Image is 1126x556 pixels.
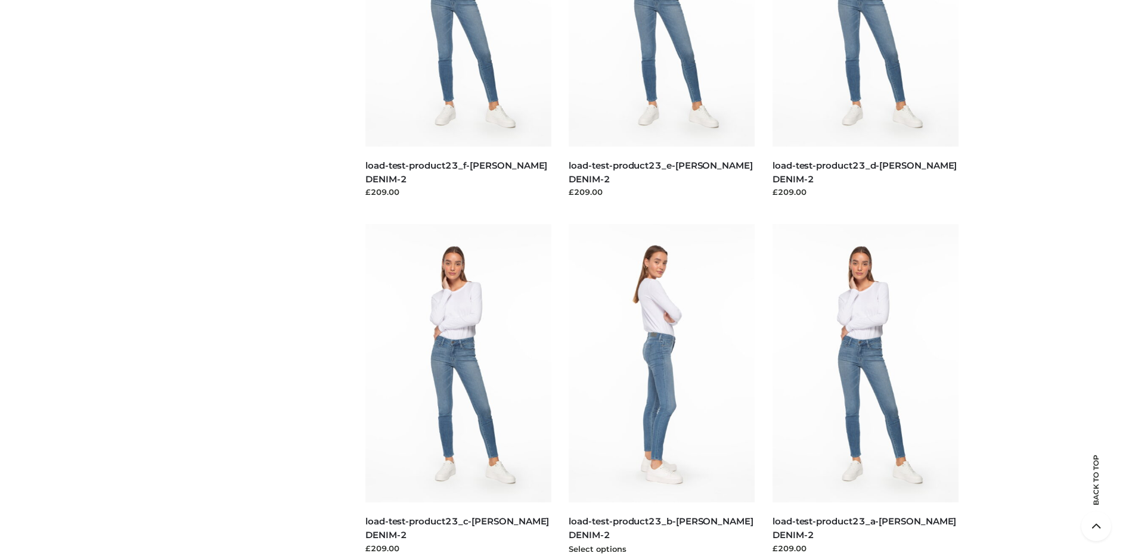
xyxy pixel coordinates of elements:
[365,160,547,185] a: load-test-product23_f-[PERSON_NAME] DENIM-2
[773,515,956,541] a: load-test-product23_a-[PERSON_NAME] DENIM-2
[1081,476,1111,505] span: Back to top
[569,544,626,554] a: Select options
[773,542,959,554] div: £209.00
[365,186,551,198] div: £209.00
[569,515,753,541] a: load-test-product23_b-[PERSON_NAME] DENIM-2
[365,542,551,554] div: £209.00
[773,186,959,198] div: £209.00
[569,186,755,198] div: £209.00
[773,160,957,185] a: load-test-product23_d-[PERSON_NAME] DENIM-2
[569,160,752,185] a: load-test-product23_e-[PERSON_NAME] DENIM-2
[365,515,549,541] a: load-test-product23_c-[PERSON_NAME] DENIM-2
